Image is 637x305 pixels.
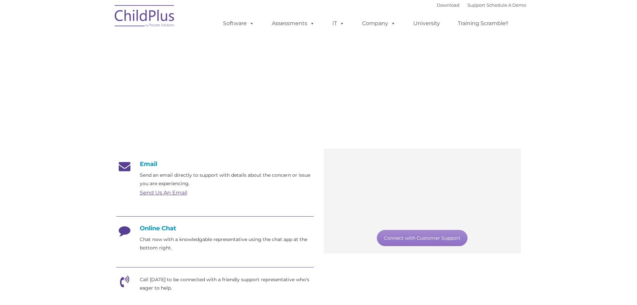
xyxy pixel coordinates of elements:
a: Connect with Customer Support [377,230,467,246]
a: Assessments [265,17,321,30]
p: Send an email directly to support with details about the concern or issue you are experiencing. [140,171,314,188]
font: | [437,2,526,8]
a: Schedule A Demo [487,2,526,8]
p: Call [DATE] to be connected with a friendly support representative who's eager to help. [140,276,314,292]
a: Software [216,17,261,30]
img: ChildPlus by Procare Solutions [111,0,178,34]
a: Send Us An Email [140,189,187,196]
a: University [407,17,447,30]
a: IT [326,17,351,30]
p: Chat now with a knowledgable representative using the chat app at the bottom right. [140,235,314,252]
a: Download [437,2,459,8]
a: Support [467,2,485,8]
h4: Online Chat [116,225,314,232]
a: Company [355,17,402,30]
h4: Email [116,160,314,168]
a: Training Scramble!! [451,17,515,30]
